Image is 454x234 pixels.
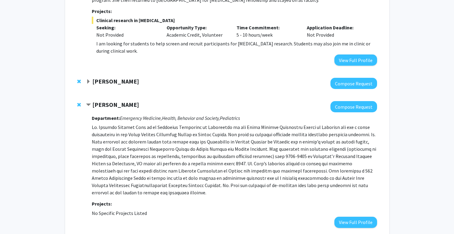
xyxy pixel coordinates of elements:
[162,115,220,121] i: Health, Behavior and Society,
[92,124,377,196] p: Lo. Ipsumdo Sitamet Cons ad el Seddoeius Temporinc ut Laboreetdo ma ali Enima Minimve Quisnostru ...
[86,79,91,84] span: Expand Michele Manahan Bookmark
[77,102,81,107] span: Remove Leticia Ryan from bookmarks
[96,31,157,38] div: Not Provided
[86,103,91,107] span: Contract Leticia Ryan Bookmark
[120,115,162,121] i: Emergency Medicine,
[92,8,112,14] strong: Projects:
[330,78,377,89] button: Compose Request to Michele Manahan
[307,24,368,31] p: Application Deadline:
[330,101,377,112] button: Compose Request to Leticia Ryan
[92,77,139,85] strong: [PERSON_NAME]
[77,79,81,84] span: Remove Michele Manahan from bookmarks
[92,201,112,207] strong: Projects:
[92,210,147,216] span: No Specific Projects Listed
[167,24,228,31] p: Opportunity Type:
[92,101,139,108] strong: [PERSON_NAME]
[92,17,377,24] span: Clinical research in [MEDICAL_DATA]
[96,40,377,54] p: I am looking for students to help screen and recruit participants for [MEDICAL_DATA] research. St...
[220,115,240,121] i: Pediatrics
[96,24,157,31] p: Seeking:
[334,217,377,228] button: View Full Profile
[232,24,302,38] div: 5 - 10 hours/week
[162,24,232,38] div: Academic Credit, Volunteer
[5,207,26,229] iframe: Chat
[302,24,373,38] div: Not Provided
[92,115,120,121] strong: Department:
[237,24,298,31] p: Time Commitment:
[334,54,377,66] button: View Full Profile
